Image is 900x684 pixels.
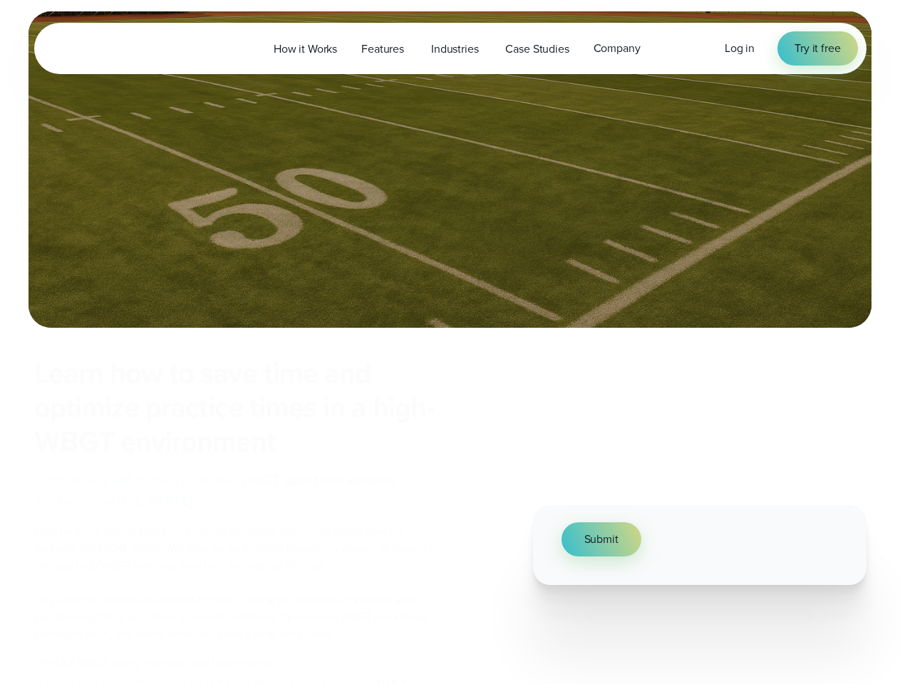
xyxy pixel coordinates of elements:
a: Case Studies [493,34,581,63]
span: Features [361,41,404,58]
span: Try it free [795,40,840,57]
a: Log in [725,40,755,57]
span: Company [594,40,641,57]
span: How it Works [274,41,337,58]
a: Try it free [777,31,857,66]
span: Case Studies [505,41,569,58]
a: How it Works [262,34,349,63]
button: Submit [562,522,641,556]
span: Submit [584,531,619,548]
span: Log in [725,40,755,56]
span: Industries [431,41,478,58]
